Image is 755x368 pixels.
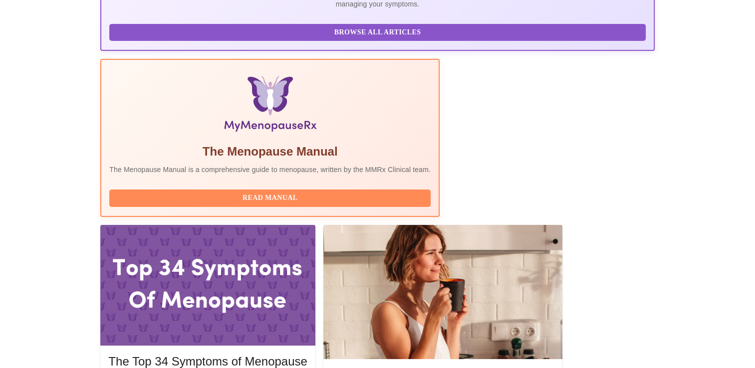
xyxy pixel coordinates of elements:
a: Browse All Articles [109,27,648,36]
p: The Menopause Manual is a comprehensive guide to menopause, written by the MMRx Clinical team. [109,165,431,175]
button: Read Manual [109,189,431,207]
span: Read Manual [119,192,421,204]
a: Read Manual [109,193,433,201]
span: Browse All Articles [119,26,635,39]
h5: The Menopause Manual [109,144,431,160]
img: Menopause Manual [160,76,379,136]
button: Browse All Articles [109,24,645,41]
